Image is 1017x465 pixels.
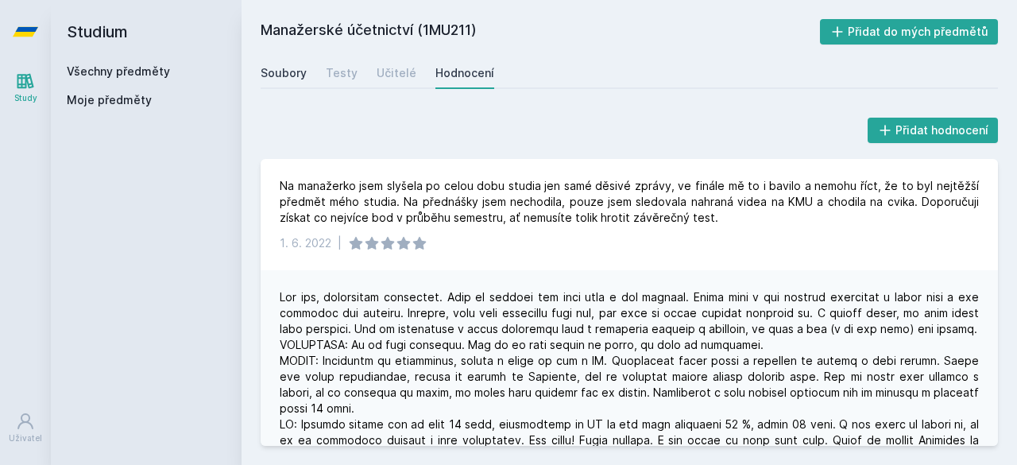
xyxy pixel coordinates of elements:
div: Soubory [261,65,307,81]
div: Učitelé [377,65,416,81]
h2: Manažerské účetnictví (1MU211) [261,19,820,45]
div: Study [14,92,37,104]
div: Uživatel [9,432,42,444]
div: Hodnocení [435,65,494,81]
a: Všechny předměty [67,64,170,78]
a: Učitelé [377,57,416,89]
div: Testy [326,65,358,81]
a: Testy [326,57,358,89]
a: Uživatel [3,404,48,452]
div: Na manažerko jsem slyšela po celou dobu studia jen samé děsivé zprávy, ve finále mě to i bavilo a... [280,178,979,226]
a: Soubory [261,57,307,89]
div: 1. 6. 2022 [280,235,331,251]
span: Moje předměty [67,92,152,108]
a: Hodnocení [435,57,494,89]
button: Přidat do mých předmětů [820,19,999,45]
a: Study [3,64,48,112]
button: Přidat hodnocení [868,118,999,143]
div: | [338,235,342,251]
